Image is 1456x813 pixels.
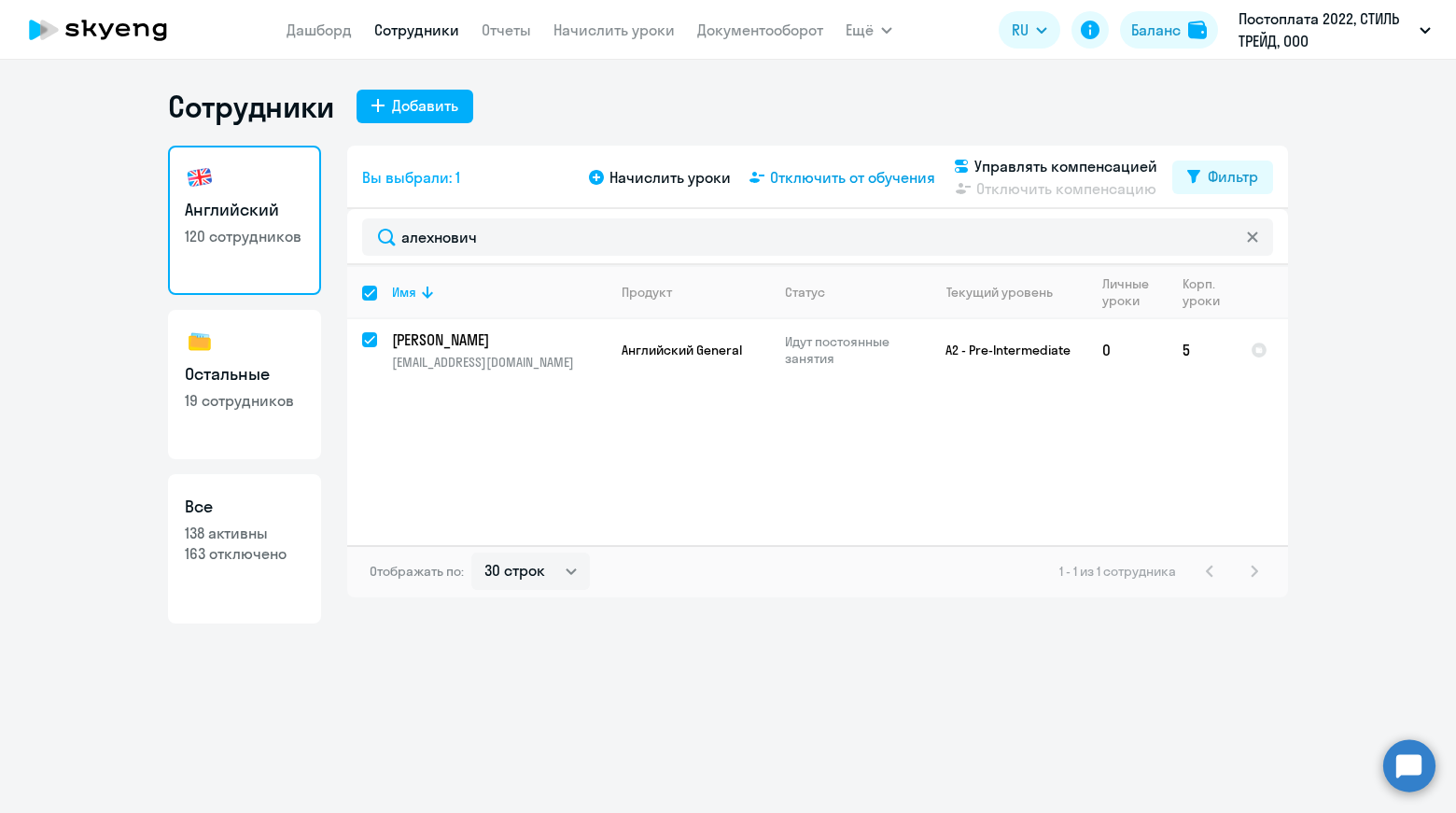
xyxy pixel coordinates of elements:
[168,146,321,295] a: Английский120 сотрудников
[1183,275,1235,309] div: Корп. уроки
[392,329,603,350] p: [PERSON_NAME]
[1168,319,1236,381] td: 5
[392,329,606,350] a: [PERSON_NAME]
[1102,275,1167,309] div: Личные уроки
[846,19,874,41] span: Ещё
[357,90,473,123] button: Добавить
[609,166,731,189] span: Начислить уроки
[622,284,769,301] div: Продукт
[168,88,334,125] h1: Сотрудники
[392,94,458,117] div: Добавить
[185,162,215,192] img: english
[185,198,304,222] h3: Английский
[846,11,892,49] button: Ещё
[1188,21,1207,39] img: balance
[482,21,531,39] a: Отчеты
[287,21,352,39] a: Дашборд
[168,474,321,624] a: Все138 активны163 отключено
[185,226,304,246] p: 120 сотрудников
[785,284,913,301] div: Статус
[974,155,1157,177] span: Управлять компенсацией
[999,11,1060,49] button: RU
[1059,563,1176,580] span: 1 - 1 из 1 сотрудника
[1102,275,1155,309] div: Личные уроки
[185,390,304,411] p: 19 сотрудников
[1131,19,1181,41] div: Баланс
[770,166,935,189] span: Отключить от обучения
[185,495,304,519] h3: Все
[553,21,675,39] a: Начислить уроки
[362,218,1273,256] input: Поиск по имени, email, продукту или статусу
[1229,7,1440,52] button: Постоплата 2022, СТИЛЬ ТРЕЙД, ООО
[697,21,823,39] a: Документооборот
[1239,7,1412,52] p: Постоплата 2022, СТИЛЬ ТРЕЙД, ООО
[392,284,606,301] div: Имя
[946,284,1053,301] div: Текущий уровень
[622,342,742,358] span: Английский General
[1120,11,1218,49] button: Балансbalance
[785,284,825,301] div: Статус
[185,543,304,564] p: 163 отключено
[1183,275,1223,309] div: Корп. уроки
[392,284,416,301] div: Имя
[929,284,1086,301] div: Текущий уровень
[370,563,464,580] span: Отображать по:
[1172,161,1273,194] button: Фильтр
[374,21,459,39] a: Сотрудники
[185,523,304,543] p: 138 активны
[622,284,672,301] div: Продукт
[1208,165,1258,188] div: Фильтр
[392,354,606,371] p: [EMAIL_ADDRESS][DOMAIN_NAME]
[168,310,321,459] a: Остальные19 сотрудников
[362,166,460,189] span: Вы выбрали: 1
[185,362,304,386] h3: Остальные
[1012,19,1029,41] span: RU
[785,333,913,367] p: Идут постоянные занятия
[185,327,215,357] img: others
[914,319,1087,381] td: A2 - Pre-Intermediate
[1087,319,1168,381] td: 0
